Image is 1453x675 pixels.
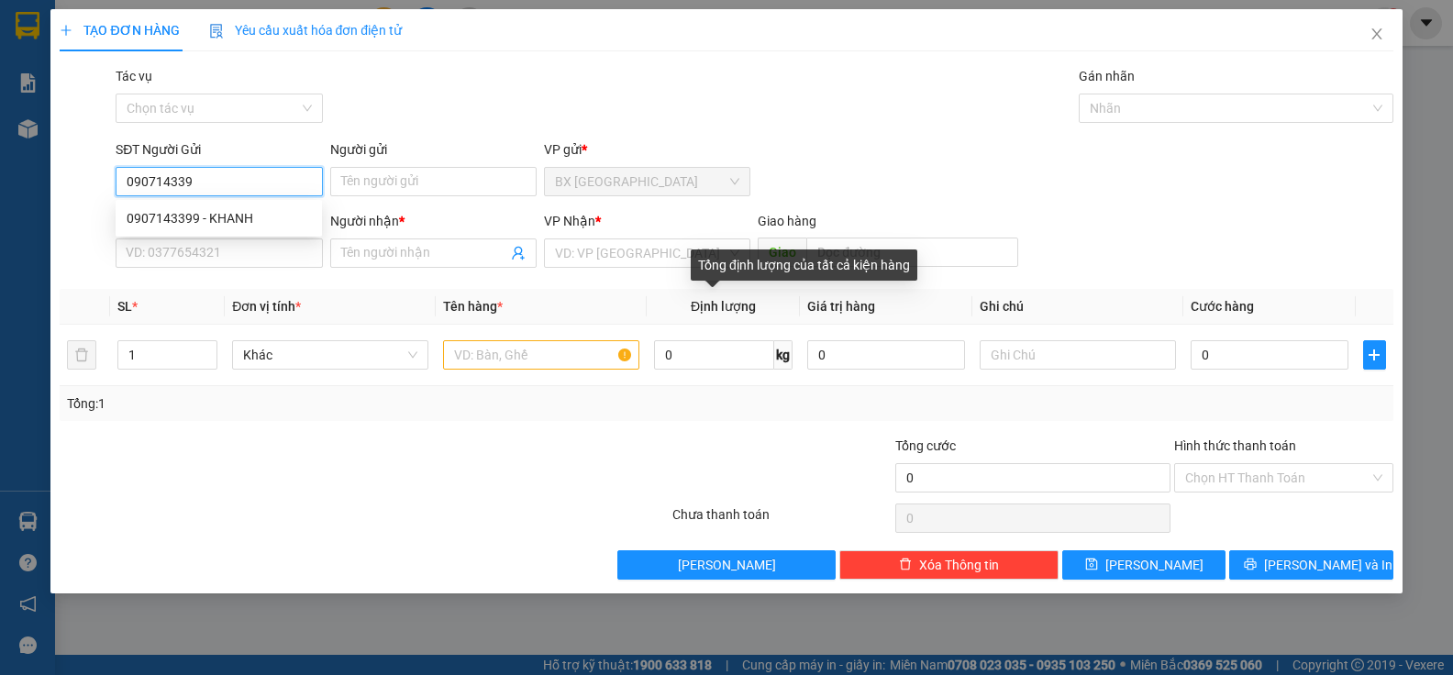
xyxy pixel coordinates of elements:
span: Xóa Thông tin [919,555,999,575]
span: Giao hàng [758,214,816,228]
span: [PERSON_NAME] [1105,555,1203,575]
div: SĐT Người Gửi [116,139,322,160]
button: plus [1363,340,1385,370]
span: printer [1244,558,1257,572]
button: deleteXóa Thông tin [839,550,1059,580]
span: SL [117,299,132,314]
span: Giao [758,238,806,267]
button: save[PERSON_NAME] [1062,550,1226,580]
div: VP gửi [544,139,750,160]
div: Tổng: 1 [67,393,561,414]
span: close [1370,27,1384,41]
button: printer[PERSON_NAME] và In [1229,550,1392,580]
span: plus [60,24,72,37]
span: Cước hàng [1191,299,1254,314]
span: BX Tân Châu [555,168,739,195]
div: Người gửi [330,139,537,160]
span: Tên hàng [443,299,503,314]
span: plus [1364,348,1384,362]
label: Gán nhãn [1079,69,1135,83]
span: Khác [243,341,417,369]
div: 0907143399 - KHANH [116,204,322,233]
span: [PERSON_NAME] [678,555,776,575]
span: Định lượng [691,299,756,314]
button: delete [67,340,96,370]
div: Chưa thanh toán [671,504,893,537]
label: Tác vụ [116,69,152,83]
span: [PERSON_NAME] và In [1264,555,1392,575]
th: Ghi chú [972,289,1183,325]
span: TẠO ĐƠN HÀNG [60,23,179,38]
span: save [1085,558,1098,572]
span: Giá trị hàng [807,299,875,314]
span: user-add [511,246,526,260]
span: VP Nhận [544,214,595,228]
input: Ghi Chú [980,340,1176,370]
button: Close [1351,9,1403,61]
div: Người nhận [330,211,537,231]
img: icon [209,24,224,39]
input: 0 [807,340,965,370]
span: Đơn vị tính [232,299,301,314]
span: kg [774,340,793,370]
span: Yêu cầu xuất hóa đơn điện tử [209,23,403,38]
div: Tổng định lượng của tất cả kiện hàng [691,249,917,281]
button: [PERSON_NAME] [617,550,837,580]
div: 0907143399 - KHANH [127,208,311,228]
input: Dọc đường [806,238,1018,267]
span: Tổng cước [895,438,956,453]
span: delete [899,558,912,572]
label: Hình thức thanh toán [1174,438,1296,453]
input: VD: Bàn, Ghế [443,340,639,370]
